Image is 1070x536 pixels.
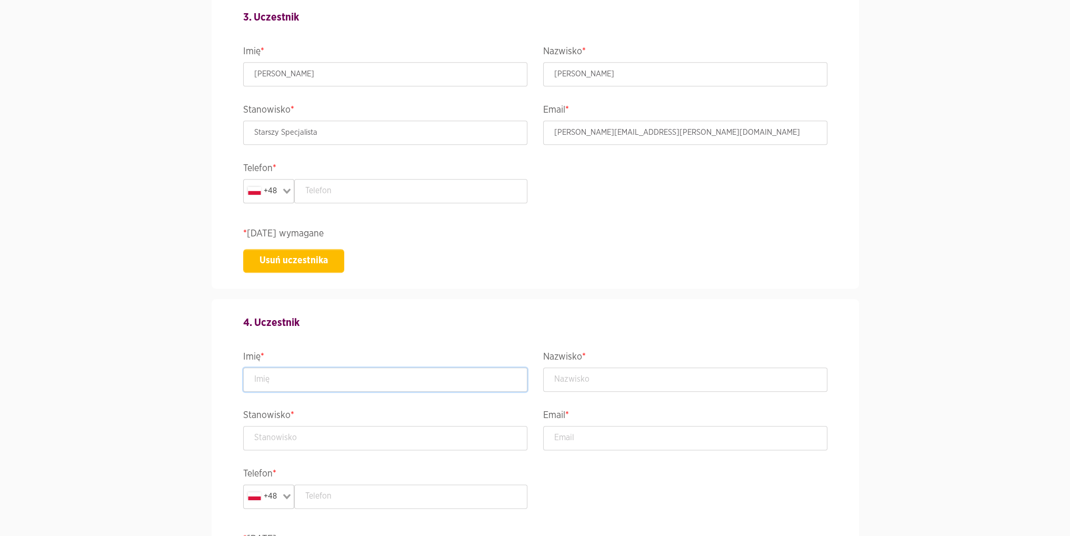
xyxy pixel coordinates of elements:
[243,317,299,328] strong: 4. Uczestnik
[243,44,527,62] legend: Imię
[243,349,527,368] legend: Imię
[248,492,261,500] img: pl.svg
[543,121,827,145] input: Email
[294,179,527,203] input: Telefon
[243,408,527,426] legend: Stanowisko
[243,466,527,484] legend: Telefon
[246,487,280,506] div: +48
[246,182,280,201] div: +48
[243,161,527,179] legend: Telefon
[243,426,527,450] input: Stanowisko
[243,179,295,203] div: Search for option
[243,368,527,392] input: Imię
[243,484,295,509] div: Search for option
[543,408,827,426] legend: Email
[543,368,827,392] input: Nazwisko
[543,102,827,121] legend: Email
[543,62,827,86] input: Nazwisko
[543,44,827,62] legend: Nazwisko
[243,249,344,273] button: Usuń uczestnika
[543,426,827,450] input: Email
[243,227,827,241] p: [DATE] wymagane
[243,121,527,145] input: Stanowisko
[248,187,261,195] img: pl.svg
[243,102,527,121] legend: Stanowisko
[294,484,527,509] input: Telefon
[243,62,527,86] input: Imię
[243,12,299,23] strong: 3. Uczestnik
[543,349,827,368] legend: Nazwisko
